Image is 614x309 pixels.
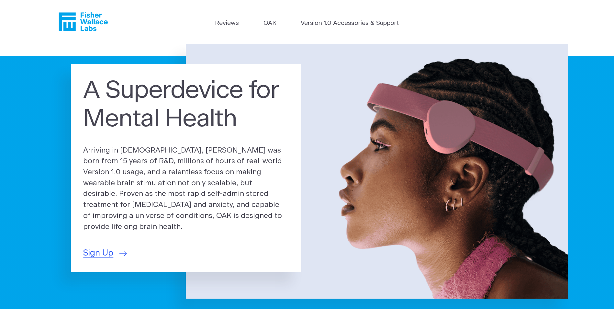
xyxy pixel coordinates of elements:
span: Sign Up [83,247,113,259]
a: Sign Up [83,247,127,259]
h1: A Superdevice for Mental Health [83,76,288,133]
a: OAK [263,19,276,28]
p: Arriving in [DEMOGRAPHIC_DATA], [PERSON_NAME] was born from 15 years of R&D, millions of hours of... [83,145,288,233]
a: Version 1.0 Accessories & Support [301,19,399,28]
a: Reviews [215,19,239,28]
a: Fisher Wallace [59,12,108,31]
